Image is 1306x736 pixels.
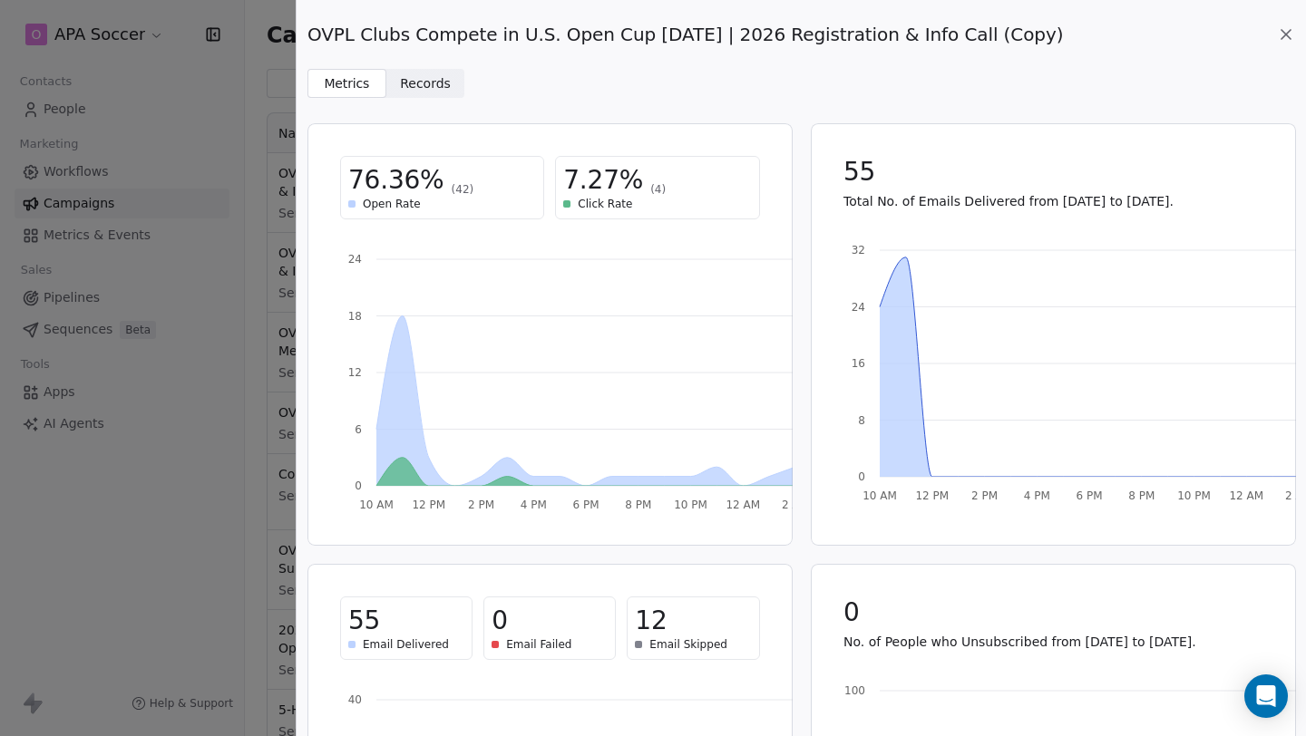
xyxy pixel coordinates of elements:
[843,596,860,629] span: 0
[970,489,997,502] tspan: 2 PM
[726,499,760,511] tspan: 12 AM
[348,605,380,637] span: 55
[635,605,667,637] span: 12
[650,182,666,197] span: (4)
[506,637,571,652] span: Email Failed
[1177,489,1211,502] tspan: 10 PM
[355,423,362,436] tspan: 6
[782,499,809,511] tspan: 2 AM
[521,499,547,511] tspan: 4 PM
[400,74,451,93] span: Records
[412,499,445,511] tspan: 12 PM
[1229,489,1263,502] tspan: 12 AM
[359,499,394,511] tspan: 10 AM
[915,489,949,502] tspan: 12 PM
[674,499,707,511] tspan: 10 PM
[858,470,865,483] tspan: 0
[307,22,1063,47] span: OVPL Clubs Compete in U.S. Open Cup [DATE] | 2026 Registration & Info Call (Copy)
[851,244,864,257] tspan: 32
[348,253,362,266] tspan: 24
[851,357,864,370] tspan: 16
[844,684,865,697] tspan: 100
[348,310,362,323] tspan: 18
[468,499,494,511] tspan: 2 PM
[1076,489,1102,502] tspan: 6 PM
[348,164,444,197] span: 76.36%
[625,499,651,511] tspan: 8 PM
[863,489,897,502] tspan: 10 AM
[843,633,1263,651] p: No. of People who Unsubscribed from [DATE] to [DATE].
[355,479,362,492] tspan: 0
[851,301,864,314] tspan: 24
[843,192,1263,210] p: Total No. of Emails Delivered from [DATE] to [DATE].
[348,366,362,379] tspan: 12
[843,156,875,189] span: 55
[1023,489,1049,502] tspan: 4 PM
[363,637,449,652] span: Email Delivered
[1128,489,1155,502] tspan: 8 PM
[363,197,421,211] span: Open Rate
[572,499,599,511] tspan: 6 PM
[452,182,474,197] span: (42)
[578,197,632,211] span: Click Rate
[858,414,865,427] tspan: 8
[348,693,362,706] tspan: 40
[492,605,508,637] span: 0
[649,637,727,652] span: Email Skipped
[1244,674,1288,718] div: Open Intercom Messenger
[563,164,643,197] span: 7.27%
